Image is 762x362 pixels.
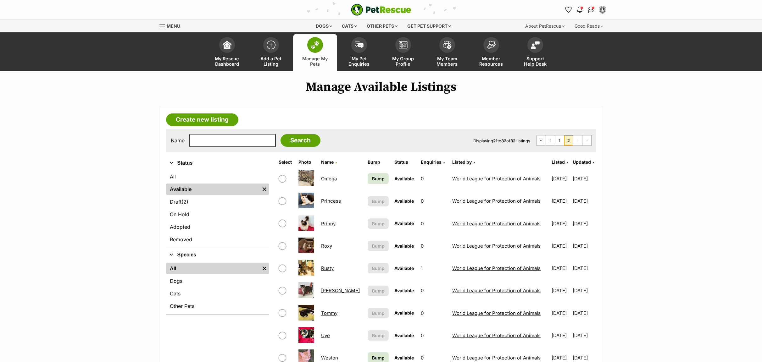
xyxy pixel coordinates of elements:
a: Page 1 [555,135,564,145]
a: Tommy [321,310,337,316]
img: logo-e224e6f780fb5917bec1dbf3a21bbac754714ae5b6737aabdf751b685950b380.svg [351,4,411,16]
span: Page 2 [564,135,573,145]
span: My Pet Enquiries [345,56,373,67]
a: Name [321,159,337,165]
a: Manage My Pets [293,34,337,71]
span: Bump [372,220,385,227]
td: [DATE] [549,302,572,324]
a: My Pet Enquiries [337,34,381,71]
a: Princess [321,198,341,204]
a: On Hold [166,209,269,220]
input: Search [281,134,320,147]
a: PetRescue [351,4,411,16]
td: [DATE] [549,190,572,212]
span: Last page [582,135,591,145]
ul: Account quick links [564,5,608,15]
div: Species [166,261,269,314]
span: Add a Pet Listing [257,56,285,67]
img: manage-my-pets-icon-02211641906a0b7f246fdf0571729dbe1e7629f14944591b6c1af311fb30b64b.svg [311,41,320,49]
button: Species [166,251,269,259]
td: [DATE] [573,168,596,189]
span: Support Help Desk [521,56,549,67]
a: World League for Protection of Animals [452,198,541,204]
a: Conversations [586,5,596,15]
td: [DATE] [549,168,572,189]
a: Roxy [321,243,332,249]
a: World League for Protection of Animals [452,265,541,271]
span: Bump [372,310,385,316]
a: Previous page [546,135,555,145]
a: Enquiries [421,159,445,165]
img: pet-enquiries-icon-7e3ad2cf08bfb03b45e93fb7055b45f3efa6380592205ae92323e6603595dc1f.svg [355,41,364,48]
label: Name [171,138,185,143]
td: 0 [418,235,449,257]
span: translation missing: en.admin.listings.index.attributes.enquiries [421,159,442,165]
td: [DATE] [573,302,596,324]
a: First page [537,135,546,145]
td: [DATE] [549,280,572,301]
a: My Rescue Dashboard [205,34,249,71]
a: My Team Members [425,34,469,71]
span: Bump [372,175,385,182]
button: Bump [368,308,388,318]
a: Prinny [321,221,336,227]
th: Photo [296,157,318,167]
a: Favourites [564,5,574,15]
span: Available [394,266,414,271]
a: Add a Pet Listing [249,34,293,71]
th: Bump [365,157,391,167]
div: Good Reads [570,20,608,32]
span: Listed [552,159,565,165]
a: Adopted [166,221,269,233]
strong: 21 [493,138,498,143]
td: [DATE] [573,257,596,279]
a: All [166,171,269,182]
span: Available [394,221,414,226]
a: [PERSON_NAME] [321,288,360,293]
a: Cats [166,288,269,299]
span: Menu [167,23,180,29]
button: Bump [368,218,388,229]
span: Available [394,198,414,204]
img: help-desk-icon-fdf02630f3aa405de69fd3d07c3f3aa587a6932b1a1747fa1d2bba05be0121f9.svg [531,41,540,49]
button: Status [166,159,269,167]
td: 0 [418,213,449,234]
a: Dogs [166,275,269,287]
img: World League for Protection of Animals profile pic [599,7,606,13]
span: Next page [573,135,582,145]
img: notifications-46538b983faf8c2785f20acdc204bb7945ddae34d4c08c2a6579f10ce5e182be.svg [577,7,582,13]
span: Bump [372,354,385,361]
td: [DATE] [549,213,572,234]
span: Displaying to of Listings [473,138,530,143]
a: Available [166,184,260,195]
span: Member Resources [477,56,505,67]
a: Removed [166,234,269,245]
a: World League for Protection of Animals [452,310,541,316]
span: My Rescue Dashboard [213,56,241,67]
td: 0 [418,325,449,346]
a: My Group Profile [381,34,425,71]
strong: 32 [501,138,506,143]
a: Other Pets [166,300,269,312]
a: Listed by [452,159,475,165]
a: World League for Protection of Animals [452,176,541,182]
td: [DATE] [573,325,596,346]
span: Name [321,159,334,165]
div: Cats [337,20,361,32]
span: Available [394,333,414,338]
a: World League for Protection of Animals [452,243,541,249]
a: Remove filter [260,263,269,274]
span: Available [394,310,414,315]
a: Create new listing [166,113,238,126]
button: Bump [368,241,388,251]
button: My account [598,5,608,15]
span: Updated [573,159,591,165]
img: member-resources-icon-8e73f808a243e03378d46382f2149f9095a855e16c252ad45f914b54edf8863c.svg [487,41,496,49]
span: Bump [372,243,385,249]
button: Bump [368,263,388,273]
td: [DATE] [549,257,572,279]
div: Other pets [362,20,402,32]
a: Bump [368,173,388,184]
a: Listed [552,159,568,165]
img: dashboard-icon-eb2f2d2d3e046f16d808141f083e7271f6b2e854fb5c12c21221c1fb7104beca.svg [223,41,231,49]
